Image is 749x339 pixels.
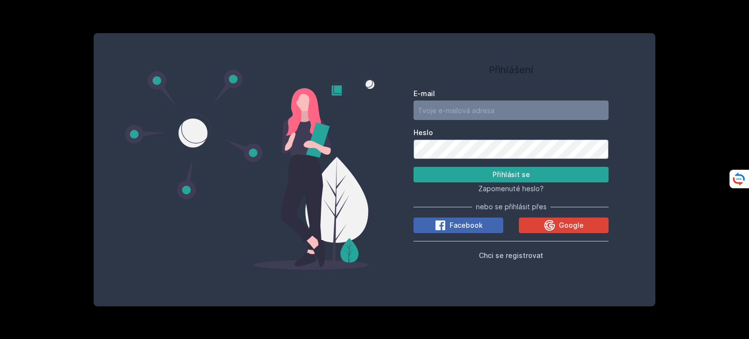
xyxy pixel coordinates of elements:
[414,89,609,99] label: E-mail
[479,251,543,259] span: Chci se registrovat
[479,249,543,261] button: Chci se registrovat
[450,220,483,230] span: Facebook
[414,62,609,77] h1: Přihlášení
[414,218,503,233] button: Facebook
[476,202,547,212] span: nebo se přihlásit přes
[559,220,584,230] span: Google
[414,128,609,138] label: Heslo
[478,184,544,193] span: Zapomenuté heslo?
[414,100,609,120] input: Tvoje e-mailová adresa
[519,218,609,233] button: Google
[414,167,609,182] button: Přihlásit se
